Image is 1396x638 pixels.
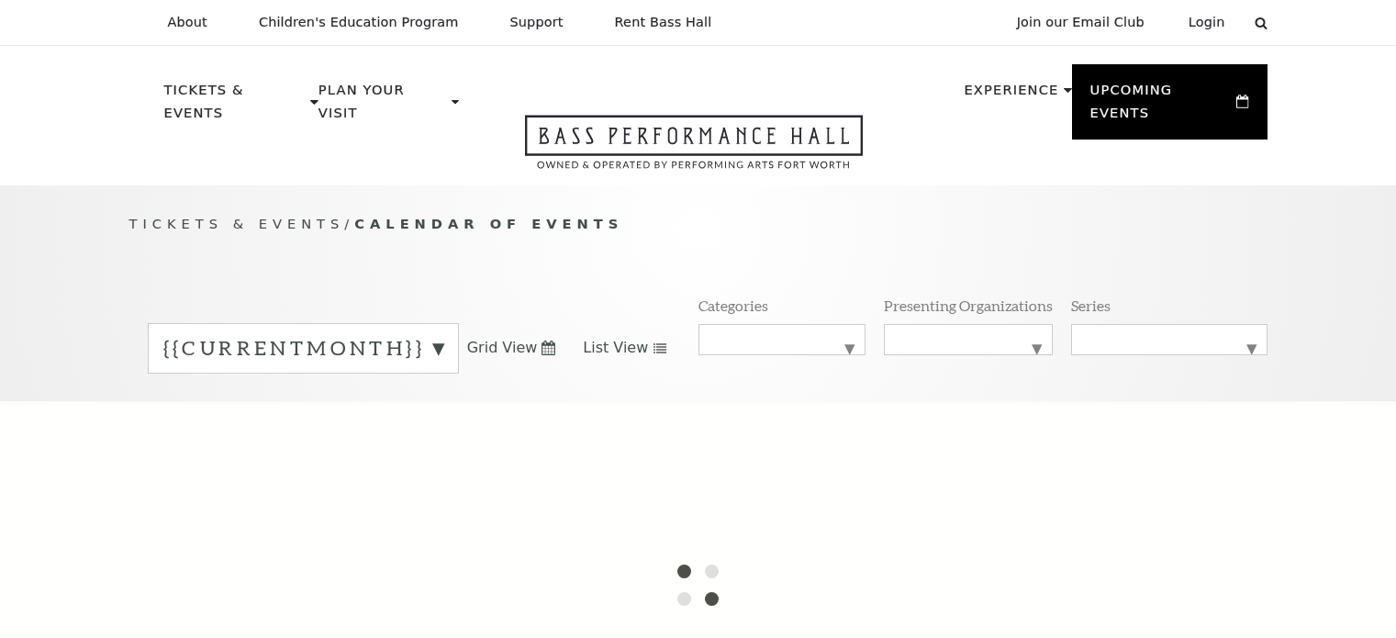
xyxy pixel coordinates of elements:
label: {{currentMonth}} [163,334,443,363]
span: Tickets & Events [129,216,345,231]
p: Children's Education Program [259,15,459,30]
p: Series [1071,296,1111,315]
span: Grid View [467,338,538,358]
p: Presenting Organizations [884,296,1053,315]
p: Categories [698,296,768,315]
p: Upcoming Events [1090,79,1233,135]
span: Calendar of Events [354,216,623,231]
p: Experience [964,79,1058,112]
p: / [129,213,1268,236]
p: Support [510,15,564,30]
p: Tickets & Events [164,79,307,135]
p: Rent Bass Hall [615,15,712,30]
p: About [168,15,207,30]
span: List View [583,338,648,358]
p: Plan Your Visit [318,79,447,135]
